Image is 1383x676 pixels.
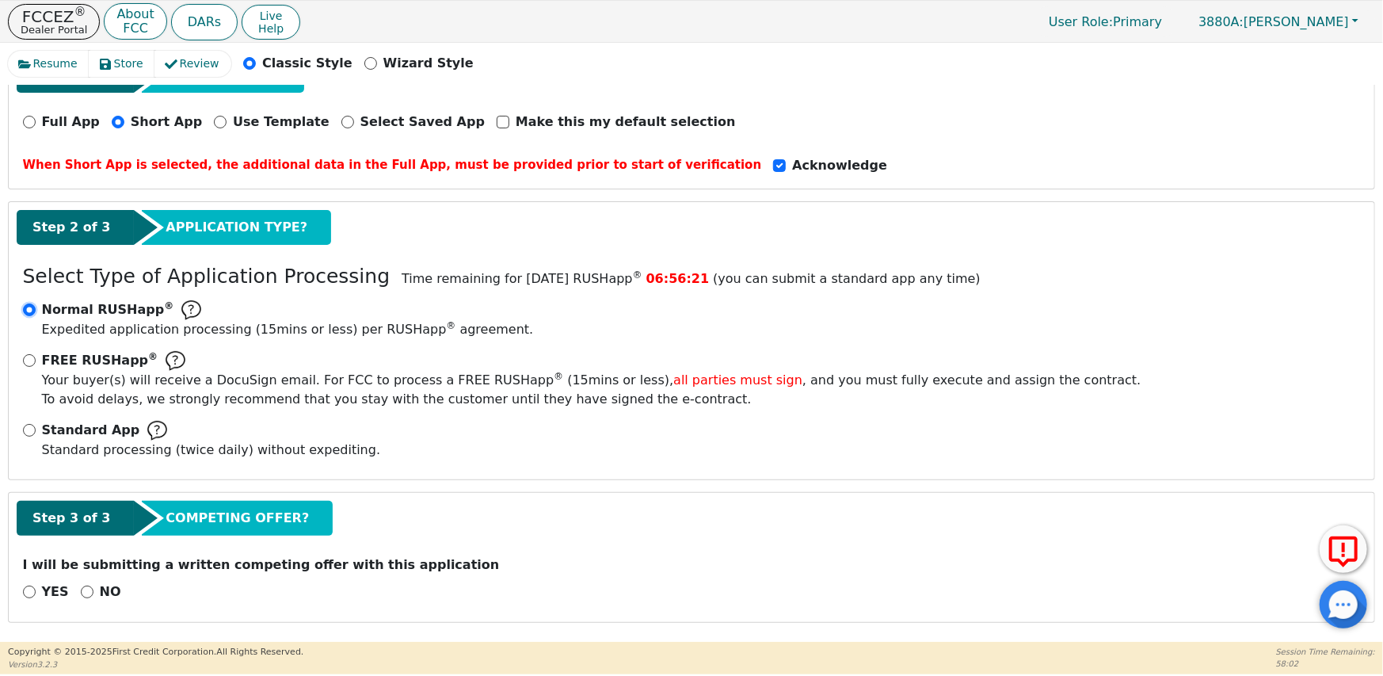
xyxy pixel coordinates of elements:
[42,421,140,440] span: Standard App
[792,156,887,175] p: Acknowledge
[154,51,231,77] button: Review
[148,351,158,362] sup: ®
[33,55,78,72] span: Resume
[23,556,1361,575] p: I will be submitting a written competing offer with this application
[116,8,154,21] p: About
[1276,646,1375,658] p: Session Time Remaining:
[21,25,87,35] p: Dealer Portal
[42,322,534,337] span: Expedited application processing ( 15 mins or less) per RUSHapp agreement.
[42,302,174,317] span: Normal RUSHapp
[1033,6,1178,37] a: User Role:Primary
[74,5,86,19] sup: ®
[262,54,352,73] p: Classic Style
[8,659,303,670] p: Version 3.2.3
[32,509,110,528] span: Step 3 of 3
[42,582,69,602] p: YES
[32,218,110,237] span: Step 2 of 3
[383,54,474,73] p: Wizard Style
[1033,6,1178,37] p: Primary
[164,300,173,311] sup: ®
[402,271,642,286] span: Time remaining for [DATE] RUSHapp
[1320,525,1367,573] button: Report Error to FCC
[42,353,158,368] span: FREE RUSHapp
[516,113,736,132] p: Make this my default selection
[166,509,309,528] span: COMPETING OFFER?
[42,372,1141,388] span: Your buyer(s) will receive a DocuSign email. For FCC to process a FREE RUSHapp ( 15 mins or less)...
[166,218,307,237] span: APPLICATION TYPE?
[1198,14,1349,29] span: [PERSON_NAME]
[8,51,90,77] button: Resume
[171,4,238,40] button: DARs
[104,3,166,40] button: AboutFCC
[8,4,100,40] button: FCCEZ®Dealer Portal
[8,646,303,659] p: Copyright © 2015- 2025 First Credit Corporation.
[233,113,329,132] p: Use Template
[360,113,485,132] p: Select Saved App
[1276,658,1375,670] p: 58:02
[42,113,100,132] p: Full App
[23,265,391,288] h3: Select Type of Application Processing
[1182,10,1375,34] button: 3880A:[PERSON_NAME]
[673,372,802,388] span: all parties must sign
[242,5,300,40] button: LiveHelp
[1049,14,1113,29] span: User Role :
[89,51,155,77] button: Store
[23,156,762,176] p: When Short App is selected, the additional data in the Full App, must be provided prior to start ...
[181,300,201,320] img: Help Bubble
[713,271,981,286] span: (you can submit a standard app any time)
[216,647,303,657] span: All Rights Reserved.
[446,320,455,331] sup: ®
[258,22,284,35] span: Help
[147,421,167,441] img: Help Bubble
[166,351,185,371] img: Help Bubble
[1198,14,1244,29] span: 3880A:
[116,22,154,35] p: FCC
[180,55,219,72] span: Review
[258,10,284,22] span: Live
[554,371,563,382] sup: ®
[646,271,710,286] span: 06:56:21
[114,55,143,72] span: Store
[21,9,87,25] p: FCCEZ
[42,442,381,457] span: Standard processing (twice daily) without expediting.
[100,582,121,602] p: NO
[131,113,202,132] p: Short App
[633,269,642,281] sup: ®
[42,371,1141,409] span: To avoid delays, we strongly recommend that you stay with the customer until they have signed the...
